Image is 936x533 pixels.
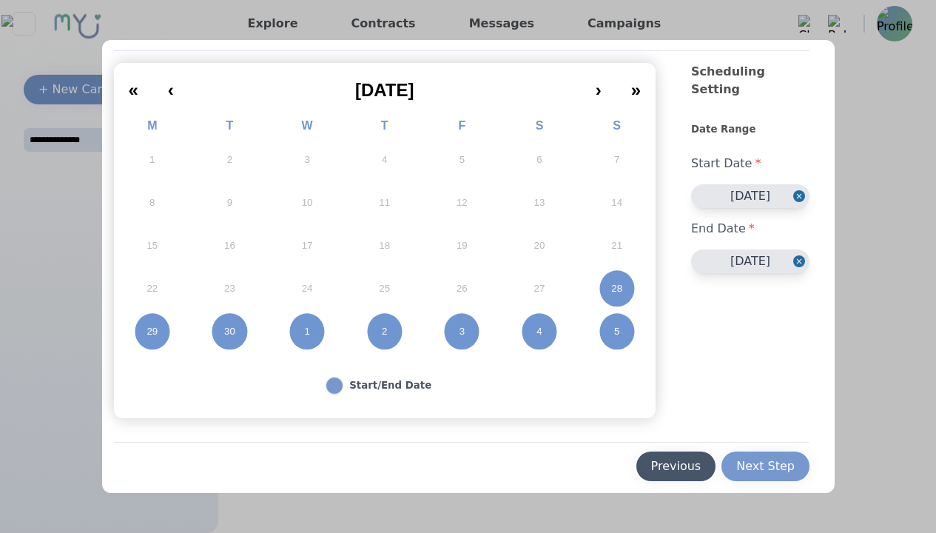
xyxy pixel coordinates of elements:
[614,325,619,338] abbr: October 5, 2025
[191,138,269,181] button: September 2, 2025
[581,69,616,101] button: ›
[227,153,232,167] abbr: September 2, 2025
[269,224,346,267] button: September 17, 2025
[458,119,465,132] abbr: Friday
[269,310,346,353] button: October 1, 2025
[423,138,501,181] button: September 5, 2025
[224,239,235,252] abbr: September 16, 2025
[459,153,465,167] abbr: September 5, 2025
[691,143,809,184] div: Start Date
[379,282,390,295] abbr: September 25, 2025
[269,181,346,224] button: September 10, 2025
[302,119,313,132] abbr: Wednesday
[501,138,579,181] button: September 6, 2025
[793,249,809,273] button: Close
[381,119,388,132] abbr: Thursday
[224,325,235,338] abbr: September 30, 2025
[423,267,501,310] button: September 26, 2025
[423,181,501,224] button: September 12, 2025
[269,138,346,181] button: September 3, 2025
[269,267,346,310] button: September 24, 2025
[382,325,387,338] abbr: October 2, 2025
[304,153,309,167] abbr: September 3, 2025
[189,69,581,101] button: [DATE]
[153,69,189,101] button: ‹
[457,282,468,295] abbr: September 26, 2025
[536,119,544,132] abbr: Saturday
[147,239,158,252] abbr: September 15, 2025
[536,325,542,338] abbr: October 4, 2025
[636,452,716,481] button: Previous
[224,282,235,295] abbr: September 23, 2025
[304,325,309,338] abbr: October 1, 2025
[191,267,269,310] button: September 23, 2025
[536,153,542,167] abbr: September 6, 2025
[346,310,423,353] button: October 2, 2025
[114,267,192,310] button: September 22, 2025
[793,184,809,208] button: Close
[346,224,423,267] button: September 18, 2025
[423,224,501,267] button: September 19, 2025
[147,119,157,132] abbr: Monday
[691,208,809,249] div: End Date
[691,249,809,273] button: [DATE]
[349,378,431,393] div: Start/End Date
[534,239,545,252] abbr: September 20, 2025
[614,153,619,167] abbr: September 7, 2025
[613,119,621,132] abbr: Sunday
[721,452,809,481] button: Next Step
[302,239,313,252] abbr: September 17, 2025
[149,153,155,167] abbr: September 1, 2025
[346,138,423,181] button: September 4, 2025
[578,267,656,310] button: September 28, 2025
[114,310,192,353] button: September 29, 2025
[501,181,579,224] button: September 13, 2025
[302,196,313,209] abbr: September 10, 2025
[302,282,313,295] abbr: September 24, 2025
[114,138,192,181] button: September 1, 2025
[534,282,545,295] abbr: September 27, 2025
[501,224,579,267] button: September 20, 2025
[379,196,390,209] abbr: September 11, 2025
[651,457,701,475] div: Previous
[346,181,423,224] button: September 11, 2025
[534,196,545,209] abbr: September 13, 2025
[114,181,192,224] button: September 8, 2025
[382,153,387,167] abbr: September 4, 2025
[149,196,155,209] abbr: September 8, 2025
[191,310,269,353] button: September 30, 2025
[611,282,622,295] abbr: September 28, 2025
[578,224,656,267] button: September 21, 2025
[578,310,656,353] button: October 5, 2025
[226,119,234,132] abbr: Tuesday
[147,282,158,295] abbr: September 22, 2025
[736,457,795,475] div: Next Step
[346,267,423,310] button: September 25, 2025
[611,239,622,252] abbr: September 21, 2025
[611,196,622,209] abbr: September 14, 2025
[191,181,269,224] button: September 9, 2025
[191,224,269,267] button: September 16, 2025
[616,69,656,101] button: »
[227,196,232,209] abbr: September 9, 2025
[578,138,656,181] button: September 7, 2025
[457,196,468,209] abbr: September 12, 2025
[423,310,501,353] button: October 3, 2025
[459,325,465,338] abbr: October 3, 2025
[457,239,468,252] abbr: September 19, 2025
[691,63,809,122] div: Scheduling Setting
[114,224,192,267] button: September 15, 2025
[578,181,656,224] button: September 14, 2025
[501,310,579,353] button: October 4, 2025
[379,239,390,252] abbr: September 18, 2025
[147,325,158,338] abbr: September 29, 2025
[691,122,809,143] div: Date Range
[114,69,153,101] button: «
[355,80,414,100] span: [DATE]
[501,267,579,310] button: September 27, 2025
[691,184,809,208] button: [DATE]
